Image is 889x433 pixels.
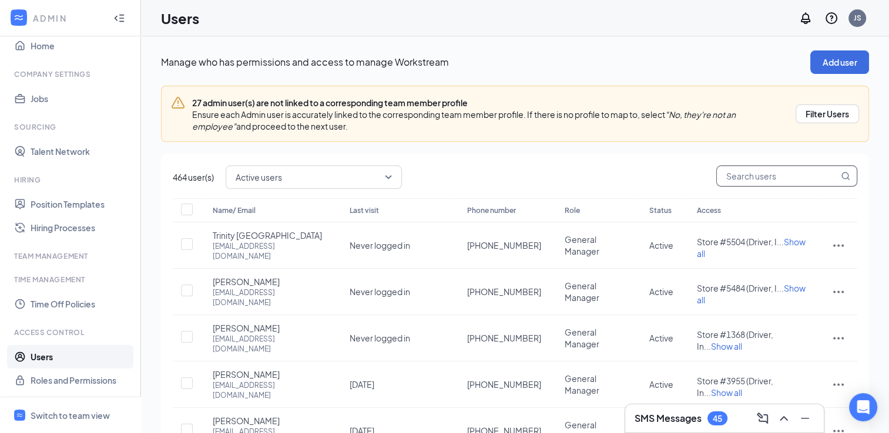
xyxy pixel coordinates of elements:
[713,414,722,424] div: 45
[697,329,773,351] span: Store #1368 (Driver, In
[796,104,859,123] button: Filter Users
[756,411,770,425] svg: ComposeMessage
[796,409,814,428] button: Minimize
[849,393,877,421] div: Open Intercom Messenger
[213,415,280,427] span: [PERSON_NAME]
[31,192,131,216] a: Position Templates
[31,140,131,163] a: Talent Network
[704,387,742,398] span: ...
[467,239,541,251] span: [PHONE_NUMBER]
[831,238,846,252] svg: ActionsIcon
[774,409,793,428] button: ChevronUp
[824,11,838,25] svg: QuestionInfo
[31,87,131,110] a: Jobs
[649,240,673,251] span: Active
[711,387,742,398] span: Show all
[171,96,185,110] svg: Warning
[31,216,131,239] a: Hiring Processes
[841,171,850,181] svg: MagnifyingGlass
[161,56,810,69] p: Manage who has permissions and access to manage Workstream
[649,379,673,390] span: Active
[31,345,131,368] a: Users
[806,108,849,120] div: Filter Users
[161,8,199,28] h1: Users
[213,276,280,287] span: [PERSON_NAME]
[565,373,599,395] span: General Manager
[638,198,685,222] th: Status
[697,376,773,398] span: Store #3955 (Driver, In
[213,229,322,241] span: Trinity [GEOGRAPHIC_DATA]
[113,12,125,24] svg: Collapse
[697,283,777,293] span: Store #5484 (Driver, I
[467,378,541,390] span: [PHONE_NUMBER]
[717,166,838,186] input: Search users
[685,198,820,222] th: Access
[14,327,129,337] div: Access control
[831,285,846,299] svg: ActionsIcon
[31,292,131,316] a: Time Off Policies
[565,234,599,256] span: General Manager
[213,204,326,218] div: Name/ Email
[831,331,846,345] svg: ActionsIcon
[350,333,410,343] span: Never logged in
[350,286,410,297] span: Never logged in
[777,411,791,425] svg: ChevronUp
[213,241,326,261] div: [EMAIL_ADDRESS][DOMAIN_NAME]
[565,327,599,349] span: General Manager
[14,122,129,132] div: Sourcing
[14,251,129,261] div: Team Management
[704,341,742,351] span: ...
[13,12,25,23] svg: WorkstreamLogo
[635,412,702,425] h3: SMS Messages
[565,280,599,303] span: General Manager
[14,175,129,185] div: Hiring
[31,368,131,392] a: Roles and Permissions
[192,97,789,109] div: 27 admin user(s) are not linked to a corresponding team member profile
[173,171,214,184] span: 464 user(s)
[213,380,326,400] div: [EMAIL_ADDRESS][DOMAIN_NAME]
[455,198,553,222] th: Phone number
[213,334,326,354] div: [EMAIL_ADDRESS][DOMAIN_NAME]
[213,287,326,307] div: [EMAIL_ADDRESS][DOMAIN_NAME]
[16,411,24,419] svg: WorkstreamLogo
[192,109,789,132] div: Ensure each Admin user is accurately linked to the corresponding team member profile. If there is...
[236,168,282,186] span: Active users
[350,379,374,390] span: [DATE]
[31,410,110,421] div: Switch to team view
[711,341,742,351] span: Show all
[213,368,280,380] span: [PERSON_NAME]
[799,11,813,25] svg: Notifications
[213,322,280,334] span: [PERSON_NAME]
[753,409,772,428] button: ComposeMessage
[467,332,541,344] span: [PHONE_NUMBER]
[697,236,777,247] span: Store #5504 (Driver, I
[565,204,626,218] div: Role
[649,333,673,343] span: Active
[649,286,673,297] span: Active
[798,411,812,425] svg: Minimize
[350,204,444,218] div: Last visit
[14,275,129,285] div: Time Management
[350,240,410,251] span: Never logged in
[14,69,129,79] div: Company Settings
[810,50,869,74] button: Add user
[31,34,131,57] a: Home
[33,12,103,24] div: ADMIN
[831,377,846,391] svg: ActionsIcon
[854,13,861,23] div: JS
[467,286,541,297] span: [PHONE_NUMBER]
